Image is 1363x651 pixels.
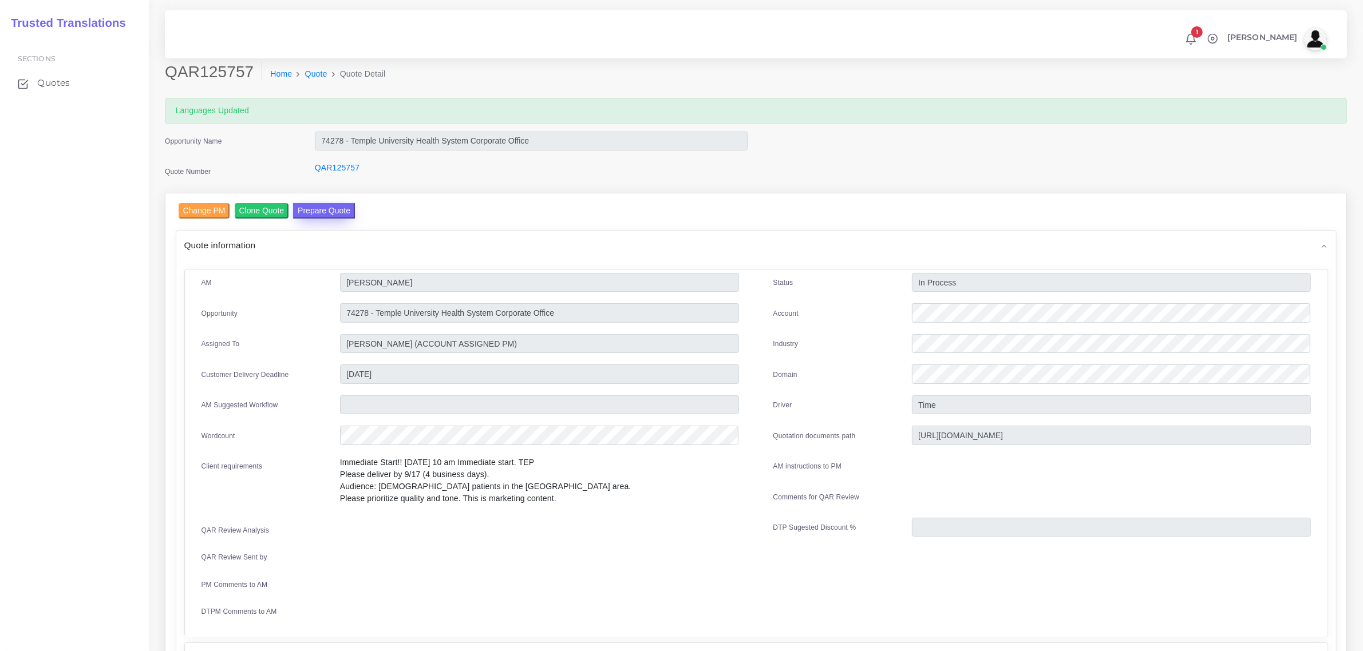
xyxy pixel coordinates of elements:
label: QAR Review Analysis [202,525,270,535]
label: Quotation documents path [773,431,856,441]
label: Quote Number [165,166,211,177]
img: avatar [1304,27,1327,50]
a: QAR125757 [315,163,359,172]
label: PM Comments to AM [202,579,268,590]
p: Immediate Start!! [DATE] 10 am Immediate start. TEP Please deliver by 9/17 (4 business days). Aud... [340,457,739,505]
span: Quote information [184,239,256,252]
label: AM Suggested Workflow [202,400,278,410]
label: Account [773,308,799,319]
button: Prepare Quote [293,203,355,219]
label: QAR Review Sent by [202,552,267,562]
label: Industry [773,339,799,349]
a: Quote [305,68,327,80]
label: Customer Delivery Deadline [202,370,289,380]
label: Assigned To [202,339,240,349]
span: 1 [1191,26,1203,38]
span: Quotes [37,77,70,89]
div: Languages Updated [165,98,1347,124]
a: Quotes [9,71,140,95]
label: AM [202,277,212,288]
a: Home [270,68,292,80]
label: Wordcount [202,431,235,441]
label: DTP Sugested Discount % [773,522,856,533]
label: Comments for QAR Review [773,492,859,502]
span: Sections [18,54,56,63]
label: Driver [773,400,792,410]
input: Change PM [179,203,230,219]
label: DTPM Comments to AM [202,606,277,617]
a: 1 [1181,33,1201,45]
label: Opportunity [202,308,238,319]
a: Trusted Translations [3,14,126,33]
label: AM instructions to PM [773,461,842,471]
li: Quote Detail [327,68,386,80]
h2: Trusted Translations [3,16,126,30]
input: pm [340,334,739,354]
a: [PERSON_NAME]avatar [1222,27,1331,50]
span: [PERSON_NAME] [1227,33,1298,41]
label: Status [773,277,793,288]
div: Quote information [176,231,1336,260]
label: Client requirements [202,461,263,471]
h2: QAR125757 [165,62,262,82]
a: Prepare Quote [293,203,355,221]
input: Clone Quote [235,203,289,219]
label: Opportunity Name [165,136,222,146]
label: Domain [773,370,797,380]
